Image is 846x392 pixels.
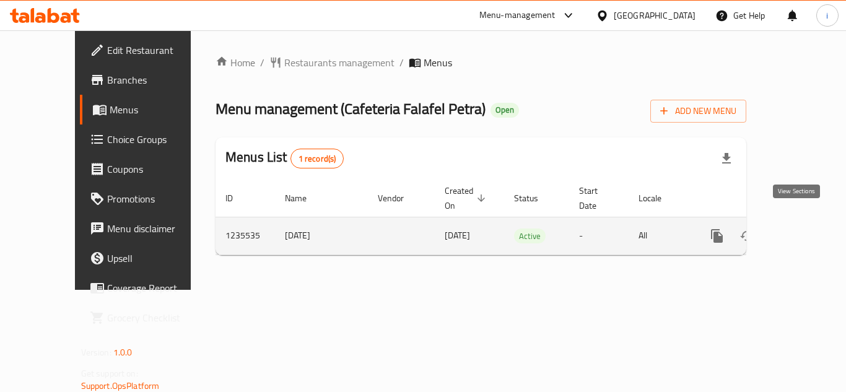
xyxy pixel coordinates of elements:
[80,95,216,124] a: Menus
[216,180,831,255] table: enhanced table
[260,55,264,70] li: /
[216,55,255,70] a: Home
[614,9,696,22] div: [GEOGRAPHIC_DATA]
[702,221,732,251] button: more
[216,55,746,70] nav: breadcrumb
[110,102,206,117] span: Menus
[514,229,546,243] span: Active
[491,105,519,115] span: Open
[275,217,368,255] td: [DATE]
[284,55,395,70] span: Restaurants management
[80,184,216,214] a: Promotions
[107,310,206,325] span: Grocery Checklist
[269,55,395,70] a: Restaurants management
[225,191,249,206] span: ID
[80,65,216,95] a: Branches
[81,344,111,360] span: Version:
[569,217,629,255] td: -
[107,72,206,87] span: Branches
[107,43,206,58] span: Edit Restaurant
[639,191,678,206] span: Locale
[80,273,216,303] a: Coverage Report
[650,100,746,123] button: Add New Menu
[445,227,470,243] span: [DATE]
[107,191,206,206] span: Promotions
[80,243,216,273] a: Upsell
[107,132,206,147] span: Choice Groups
[732,221,762,251] button: Change Status
[399,55,404,70] li: /
[107,162,206,176] span: Coupons
[80,35,216,65] a: Edit Restaurant
[629,217,692,255] td: All
[378,191,420,206] span: Vendor
[80,154,216,184] a: Coupons
[80,124,216,154] a: Choice Groups
[826,9,828,22] span: i
[80,214,216,243] a: Menu disclaimer
[107,251,206,266] span: Upsell
[424,55,452,70] span: Menus
[81,365,138,381] span: Get support on:
[113,344,133,360] span: 1.0.0
[216,217,275,255] td: 1235535
[107,221,206,236] span: Menu disclaimer
[579,183,614,213] span: Start Date
[216,95,486,123] span: Menu management ( Cafeteria Falafel Petra )
[660,103,736,119] span: Add New Menu
[692,180,831,217] th: Actions
[514,191,554,206] span: Status
[712,144,741,173] div: Export file
[445,183,489,213] span: Created On
[225,148,344,168] h2: Menus List
[479,8,556,23] div: Menu-management
[107,281,206,295] span: Coverage Report
[491,103,519,118] div: Open
[291,153,344,165] span: 1 record(s)
[80,303,216,333] a: Grocery Checklist
[290,149,344,168] div: Total records count
[285,191,323,206] span: Name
